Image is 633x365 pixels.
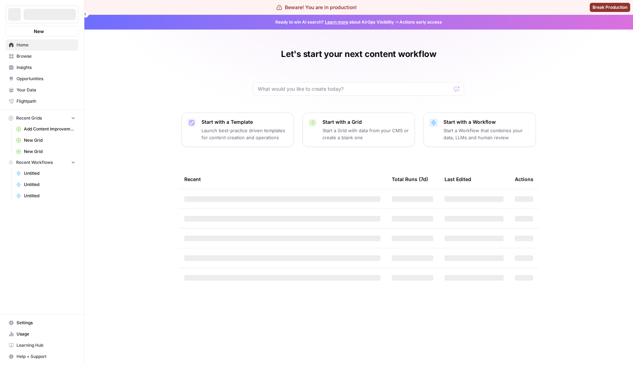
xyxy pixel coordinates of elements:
[6,328,78,340] a: Usage
[24,148,75,155] span: New Grid
[17,87,75,93] span: Your Data
[6,317,78,328] a: Settings
[6,73,78,84] a: Opportunities
[16,159,53,166] span: Recent Workflows
[17,331,75,337] span: Usage
[6,157,78,168] button: Recent Workflows
[276,4,357,11] div: Beware! You are in production!
[423,113,536,147] button: Start with a WorkflowStart a Workflow that combines your data, LLMs and human review
[184,169,381,189] div: Recent
[13,168,78,179] a: Untitled
[13,190,78,201] a: Untitled
[6,39,78,51] a: Home
[322,119,409,126] p: Start with a Grid
[24,193,75,199] span: Untitled
[515,169,533,189] div: Actions
[24,126,75,132] span: Add Content Improvements to Page
[17,342,75,348] span: Learning Hub
[6,51,78,62] a: Browse
[16,115,42,121] span: Recent Grids
[13,123,78,135] a: Add Content Improvements to Page
[6,62,78,73] a: Insights
[593,4,627,11] span: Break Production
[202,127,288,141] p: Launch best-practice driven templates for content creation and operations
[24,181,75,188] span: Untitled
[325,19,348,25] a: Learn more
[443,127,530,141] p: Start a Workflow that combines your data, LLMs and human review
[392,169,428,189] div: Total Runs (7d)
[17,353,75,360] span: Help + Support
[281,49,436,60] h1: Let's start your next content workflow
[17,64,75,71] span: Insights
[13,146,78,157] a: New Grid
[13,179,78,190] a: Untitled
[443,119,530,126] p: Start with a Workflow
[13,135,78,146] a: New Grid
[275,19,394,25] span: Ready to win AI search? about AirOps Visibility
[24,170,75,177] span: Untitled
[17,76,75,82] span: Opportunities
[6,113,78,123] button: Recent Grids
[17,320,75,326] span: Settings
[258,85,451,92] input: What would you like to create today?
[6,351,78,362] button: Help + Support
[445,169,471,189] div: Last Edited
[6,84,78,96] a: Your Data
[6,26,78,37] button: New
[24,137,75,143] span: New Grid
[34,28,44,35] span: New
[399,19,442,25] span: Actions early access
[17,53,75,59] span: Browse
[17,42,75,48] span: Home
[590,3,630,12] button: Break Production
[6,96,78,107] a: Flightpath
[181,113,294,147] button: Start with a TemplateLaunch best-practice driven templates for content creation and operations
[322,127,409,141] p: Start a Grid with data from your CMS or create a blank one
[302,113,415,147] button: Start with a GridStart a Grid with data from your CMS or create a blank one
[17,98,75,104] span: Flightpath
[202,119,288,126] p: Start with a Template
[6,340,78,351] a: Learning Hub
